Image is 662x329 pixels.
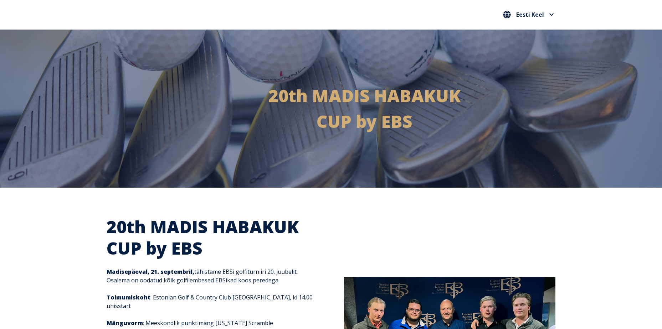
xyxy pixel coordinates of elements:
p: tähistame EBSi golfiturniiri 20. juubelit. Osalema on oodatud kõik golfilembesed EBSikad koos per... [107,267,318,284]
strong: Toimumiskoht [107,293,150,301]
span: 20th MADIS HABAKUK CUP by EBS [107,215,299,260]
p: : Estonian Golf & Country Club [GEOGRAPHIC_DATA], kl 14.00 ühisstart [107,293,318,310]
strong: Mänguvorm [107,319,143,327]
strong: 20th MADIS HABAKUK CUP by EBS [268,84,461,133]
button: Eesti Keel [501,9,556,20]
strong: Madisepäeval, 21. septembril, [107,268,194,276]
span: Eesti Keel [516,12,544,17]
p: : Meeskondlik punktimäng [US_STATE] Scramble [107,319,318,327]
nav: Vali oma keel [501,9,556,21]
